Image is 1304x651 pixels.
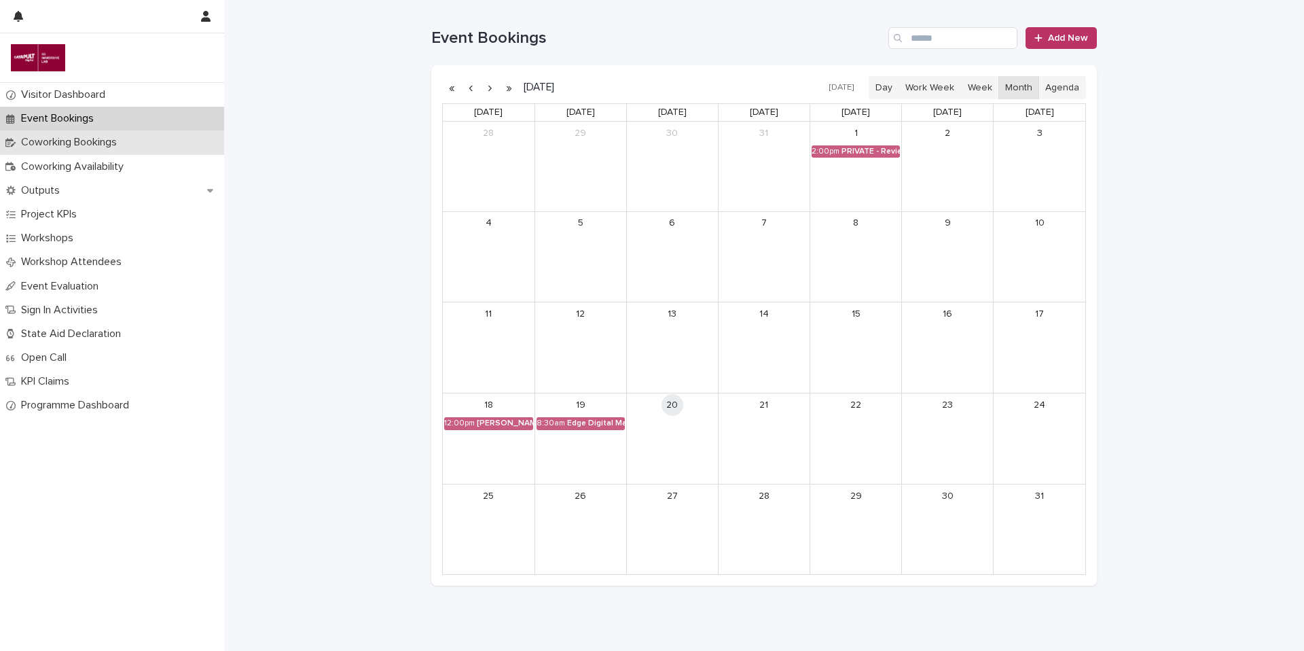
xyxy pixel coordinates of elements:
[535,211,626,302] td: August 5, 2025
[518,82,554,92] h2: [DATE]
[1038,76,1086,99] button: Agenda
[810,122,902,211] td: August 1, 2025
[899,76,961,99] button: Work Week
[443,393,535,485] td: August 18, 2025
[477,419,533,428] div: [PERSON_NAME] Square Innovation Workshop
[16,304,109,317] p: Sign In Activities
[994,122,1085,211] td: August 3, 2025
[443,122,535,211] td: July 28, 2025
[845,122,867,144] a: August 1, 2025
[753,394,775,416] a: August 21, 2025
[16,112,105,125] p: Event Bookings
[662,485,683,507] a: August 27, 2025
[477,394,499,416] a: August 18, 2025
[535,393,626,485] td: August 19, 2025
[471,104,505,121] a: Monday
[535,302,626,393] td: August 12, 2025
[537,419,565,428] div: 8:30am
[443,211,535,302] td: August 4, 2025
[564,104,598,121] a: Tuesday
[16,160,134,173] p: Coworking Availability
[16,351,77,364] p: Open Call
[1029,303,1051,325] a: August 17, 2025
[477,485,499,507] a: August 25, 2025
[994,211,1085,302] td: August 10, 2025
[570,213,592,234] a: August 5, 2025
[16,328,132,340] p: State Aid Declaration
[960,76,998,99] button: Week
[16,136,128,149] p: Coworking Bookings
[1026,27,1097,49] a: Add New
[570,122,592,144] a: July 29, 2025
[718,211,810,302] td: August 7, 2025
[11,44,65,71] img: i9DvXJckRTuEzCqe7wSy
[753,213,775,234] a: August 7, 2025
[753,485,775,507] a: August 28, 2025
[998,76,1039,99] button: Month
[810,211,902,302] td: August 8, 2025
[747,104,781,121] a: Thursday
[902,393,994,485] td: August 23, 2025
[1029,213,1051,234] a: August 10, 2025
[16,256,132,268] p: Workshop Attendees
[718,393,810,485] td: August 21, 2025
[655,104,689,121] a: Wednesday
[570,394,592,416] a: August 19, 2025
[16,280,109,293] p: Event Evaluation
[443,302,535,393] td: August 11, 2025
[718,122,810,211] td: July 31, 2025
[902,122,994,211] td: August 2, 2025
[845,394,867,416] a: August 22, 2025
[444,419,475,428] div: 12:00pm
[718,302,810,393] td: August 14, 2025
[477,303,499,325] a: August 11, 2025
[841,147,900,156] div: PRIVATE - Review Digital Inclusion Fund Applications
[812,147,839,156] div: 2:00pm
[461,77,480,99] button: Previous month
[1029,485,1051,507] a: August 31, 2025
[839,104,873,121] a: Friday
[845,213,867,234] a: August 8, 2025
[626,485,718,574] td: August 27, 2025
[822,78,861,98] button: [DATE]
[626,302,718,393] td: August 13, 2025
[902,302,994,393] td: August 16, 2025
[718,485,810,574] td: August 28, 2025
[626,393,718,485] td: August 20, 2025
[570,485,592,507] a: August 26, 2025
[888,27,1017,49] input: Search
[662,122,683,144] a: July 30, 2025
[937,394,958,416] a: August 23, 2025
[1029,122,1051,144] a: August 3, 2025
[477,213,499,234] a: August 4, 2025
[902,211,994,302] td: August 9, 2025
[16,399,140,412] p: Programme Dashboard
[443,485,535,574] td: August 25, 2025
[535,485,626,574] td: August 26, 2025
[480,77,499,99] button: Next month
[1023,104,1057,121] a: Sunday
[810,302,902,393] td: August 15, 2025
[16,375,80,388] p: KPI Claims
[442,77,461,99] button: Previous year
[937,122,958,144] a: August 2, 2025
[937,303,958,325] a: August 16, 2025
[662,303,683,325] a: August 13, 2025
[1048,33,1088,43] span: Add New
[753,122,775,144] a: July 31, 2025
[994,302,1085,393] td: August 17, 2025
[994,485,1085,574] td: August 31, 2025
[1029,394,1051,416] a: August 24, 2025
[16,208,88,221] p: Project KPIs
[16,88,116,101] p: Visitor Dashboard
[662,394,683,416] a: August 20, 2025
[937,485,958,507] a: August 30, 2025
[499,77,518,99] button: Next year
[810,393,902,485] td: August 22, 2025
[662,213,683,234] a: August 6, 2025
[902,485,994,574] td: August 30, 2025
[937,213,958,234] a: August 9, 2025
[869,76,899,99] button: Day
[477,122,499,144] a: July 28, 2025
